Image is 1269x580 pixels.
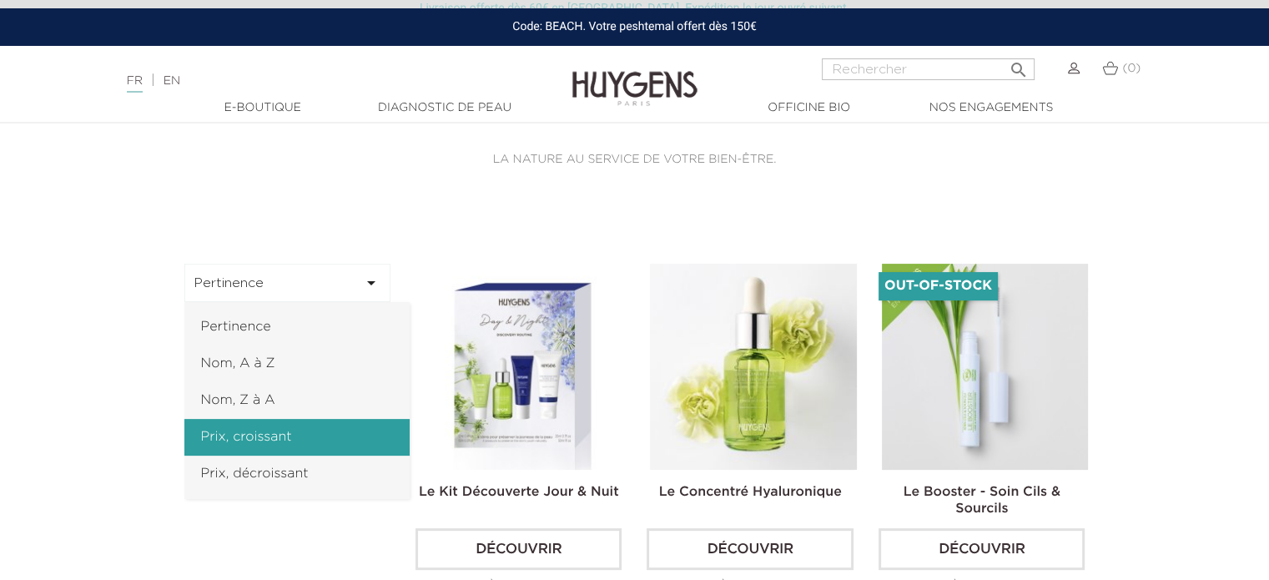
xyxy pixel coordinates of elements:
p: LA NATURE AU SERVICE DE VOTRE BIEN-ÊTRE. [304,151,964,169]
img: Huygens [572,44,697,108]
a: EN [164,75,180,87]
i:  [361,273,381,293]
a: Découvrir [879,528,1085,570]
img: Le Concentré Hyaluronique [650,264,856,470]
img: Le Booster - Soin Cils & Sourcils [882,264,1088,470]
a: Officine Bio [726,99,893,117]
a: Diagnostic de peau [361,99,528,117]
div: | [118,71,516,91]
a: E-Boutique [179,99,346,117]
a: Le Kit Découverte Jour & Nuit [419,486,619,499]
a: Nom, A à Z [184,345,410,382]
img: Le Kit Découverte Jour & Nuit [419,264,625,470]
li: Out-of-Stock [879,272,998,300]
a: Nos engagements [908,99,1075,117]
a: FR [127,75,143,93]
a: Prix, croissant [184,419,410,456]
a: Découvrir [647,528,853,570]
a: Pertinence [184,309,410,345]
a: Nom, Z à A [184,382,410,419]
a: Le Concentré Hyaluronique [659,486,842,499]
button: Pertinence [184,264,391,302]
span: (0) [1122,63,1141,74]
input: Rechercher [822,58,1035,80]
a: Découvrir [415,528,622,570]
i:  [1008,55,1028,75]
a: Le Booster - Soin Cils & Sourcils [904,486,1060,516]
a: Prix, décroissant [184,456,410,492]
button:  [1003,53,1033,76]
